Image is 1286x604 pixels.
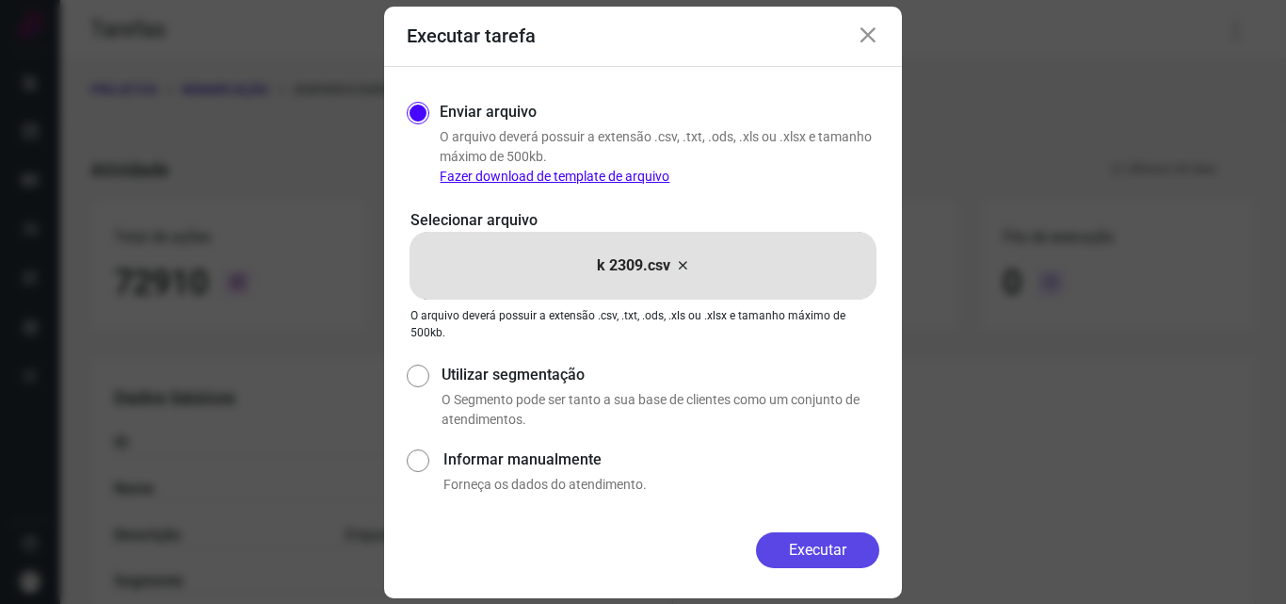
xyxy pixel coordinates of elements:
button: Executar [756,532,879,568]
label: Informar manualmente [443,449,879,471]
label: Enviar arquivo [440,101,537,123]
a: Fazer download de template de arquivo [440,169,669,184]
p: Forneça os dados do atendimento. [443,475,879,495]
p: Selecionar arquivo [410,209,876,232]
p: O arquivo deverá possuir a extensão .csv, .txt, .ods, .xls ou .xlsx e tamanho máximo de 500kb. [410,307,876,341]
h3: Executar tarefa [407,24,536,47]
p: O Segmento pode ser tanto a sua base de clientes como um conjunto de atendimentos. [442,390,879,430]
p: O arquivo deverá possuir a extensão .csv, .txt, .ods, .xls ou .xlsx e tamanho máximo de 500kb. [440,127,879,187]
label: Utilizar segmentação [442,364,879,386]
p: k 2309.csv [597,254,670,277]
